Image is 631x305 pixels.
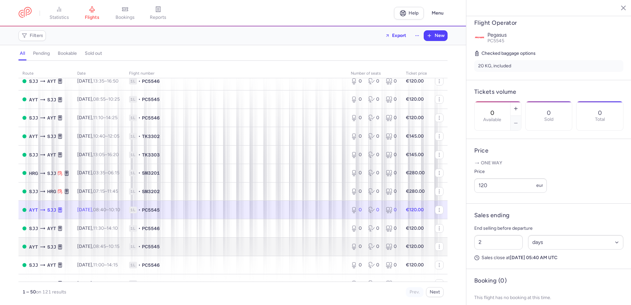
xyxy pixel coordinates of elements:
[77,133,119,139] span: [DATE],
[108,133,119,139] time: 12:05
[347,69,402,79] th: number of seats
[129,133,137,140] span: 1L
[93,115,117,120] span: –
[129,243,137,250] span: 1L
[392,33,406,38] span: Export
[85,15,99,20] span: flights
[47,188,56,195] span: HRG
[368,115,381,121] div: 0
[109,207,120,213] time: 10:10
[386,170,398,176] div: 0
[29,206,38,214] span: AYT
[47,206,56,214] span: SJJ
[547,110,551,116] p: 0
[406,78,424,84] strong: €120.00
[351,152,363,158] div: 0
[138,243,141,250] span: •
[47,133,56,140] span: SJJ
[138,133,141,140] span: •
[474,212,510,219] h4: Sales ending
[29,243,38,251] span: AYT
[93,170,105,176] time: 03:35
[406,133,424,139] strong: €145.00
[47,280,56,287] span: SJJ
[138,188,141,195] span: •
[474,255,623,261] p: Sales close at
[142,243,160,250] span: PC5545
[107,78,118,84] time: 16:50
[406,152,424,157] strong: €145.00
[474,168,547,176] label: Price
[93,281,106,286] time: 07:40
[406,188,425,194] strong: €280.00
[22,289,36,295] strong: 1 – 50
[18,69,73,79] th: route
[116,15,135,20] span: bookings
[386,280,398,287] div: 0
[109,6,142,20] a: bookings
[77,281,121,286] span: [DATE],
[368,243,381,250] div: 0
[406,170,425,176] strong: €280.00
[368,262,381,268] div: 0
[368,207,381,213] div: 0
[368,152,381,158] div: 0
[109,244,119,249] time: 10:15
[93,244,119,249] span: –
[29,170,38,177] span: HRG
[58,51,77,56] h4: bookable
[474,50,623,57] h5: Checked baggage options
[487,38,504,44] span: PC5545
[483,117,501,122] label: Available
[474,277,507,285] h4: Booking (0)
[93,152,119,157] span: –
[406,281,424,286] strong: €145.00
[36,289,66,295] span: on 121 results
[29,280,38,287] span: AYT
[33,51,50,56] h4: pending
[142,6,175,20] a: reports
[474,88,623,96] h4: Tickets volume
[142,280,160,287] span: TK3300
[474,32,485,43] img: Pegasus logo
[107,152,119,157] time: 16:20
[93,281,121,286] span: –
[47,261,56,269] span: AYT
[47,151,56,158] span: AYT
[536,183,543,188] span: eur
[108,96,120,102] time: 10:25
[142,96,160,103] span: PC5545
[18,7,32,19] a: CitizenPlane red outlined logo
[47,96,56,103] span: SJJ
[386,78,398,85] div: 0
[93,133,105,139] time: 10:40
[93,207,106,213] time: 08:40
[20,51,25,56] h4: all
[368,225,381,232] div: 0
[138,170,141,176] span: •
[138,225,141,232] span: •
[129,225,137,232] span: 1L
[386,115,398,121] div: 0
[93,96,106,102] time: 08:55
[142,188,160,195] span: SM3202
[76,6,109,20] a: flights
[351,170,363,176] div: 0
[424,31,447,41] button: New
[107,262,118,268] time: 14:15
[47,114,56,121] span: AYT
[77,207,120,213] span: [DATE],
[368,280,381,287] div: 0
[487,32,623,38] p: Pegasus
[142,133,160,140] span: TK3302
[142,78,160,85] span: PC5546
[29,114,38,121] span: SJJ
[142,225,160,232] span: PC5546
[129,188,137,195] span: 1L
[409,11,418,16] span: Help
[93,115,103,120] time: 11:10
[351,262,363,268] div: 0
[351,78,363,85] div: 0
[142,170,160,176] span: SM3201
[368,133,381,140] div: 0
